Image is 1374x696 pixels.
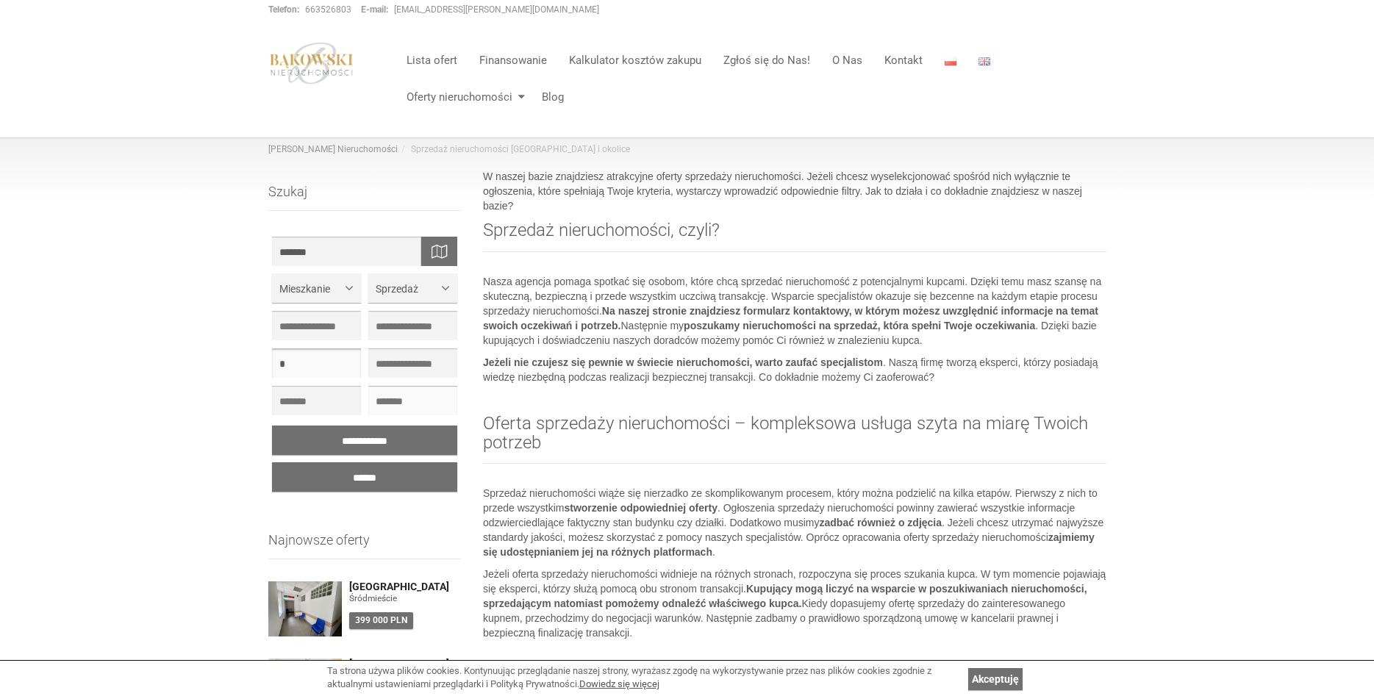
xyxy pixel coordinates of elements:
strong: Na naszej stronie znajdziesz formularz kontaktowy, w którym możesz uwzględnić informacje na temat... [483,305,1098,331]
a: Lista ofert [396,46,468,75]
li: Sprzedaż nieruchomości [GEOGRAPHIC_DATA] i okolice [398,143,630,156]
a: [GEOGRAPHIC_DATA] [349,659,462,670]
button: Mieszkanie [272,273,361,303]
p: . Naszą firmę tworzą eksperci, którzy posiadają wiedzę niezbędną podczas realizacji bezpiecznej t... [483,355,1106,384]
button: Sprzedaż [368,273,457,303]
strong: zajmiemy się udostępnianiem jej na różnych platformach [483,531,1095,558]
figure: Śródmieście [349,592,462,605]
a: Akceptuję [968,668,1023,690]
strong: poszukamy nieruchomości na sprzedaż, która spełni Twoje oczekiwania [684,320,1035,331]
a: Oferty nieruchomości [396,82,531,112]
p: Sprzedaż nieruchomości wiąże się nierzadko ze skomplikowanym procesem, który można podzielić na k... [483,486,1106,559]
strong: Telefon: [268,4,299,15]
a: Finansowanie [468,46,558,75]
div: 399 000 PLN [349,612,413,629]
a: O Nas [821,46,873,75]
strong: stworzenie odpowiedniej oferty [564,502,717,514]
a: [PERSON_NAME] Nieruchomości [268,144,398,154]
a: 663526803 [305,4,351,15]
strong: Jeżeli nie czujesz się pewnie w świecie nieruchomości, warto zaufać specjalistom [483,356,883,368]
a: Dowiedz się więcej [579,678,659,689]
img: logo [268,42,355,85]
p: Jeżeli oferta sprzedaży nieruchomości widnieje na różnych stronach, rozpoczyna się proces szukani... [483,567,1106,640]
span: Mieszkanie [279,281,343,296]
p: W naszej bazie znajdziesz atrakcyjne oferty sprzedaży nieruchomości. Jeżeli chcesz wyselekcjonowa... [483,169,1106,213]
img: Polski [945,57,956,65]
h3: Najnowsze oferty [268,533,462,559]
h2: Sprzedaż nieruchomości, czyli? [483,220,1106,251]
strong: E-mail: [361,4,388,15]
a: Zgłoś się do Nas! [712,46,821,75]
h2: Oferta sprzedaży nieruchomości – kompleksowa usługa szyta na miarę Twoich potrzeb [483,414,1106,464]
img: English [978,57,990,65]
p: Nasza agencja pomaga spotkać się osobom, które chcą sprzedać nieruchomość z potencjalnymi kupcami... [483,274,1106,348]
strong: zadbać również o zdjęcia [820,517,942,528]
div: Wyszukaj na mapie [421,237,457,266]
h3: Szukaj [268,184,462,211]
span: Sprzedaż [376,281,439,296]
a: [GEOGRAPHIC_DATA] [349,581,462,592]
div: Ta strona używa plików cookies. Kontynuując przeglądanie naszej strony, wyrażasz zgodę na wykorzy... [327,664,961,692]
a: Blog [531,82,564,112]
a: Kalkulator kosztów zakupu [558,46,712,75]
a: [EMAIL_ADDRESS][PERSON_NAME][DOMAIN_NAME] [394,4,599,15]
strong: Kupujący mogą liczyć na wsparcie w poszukiwaniach nieruchomości, sprzedającym natomiast pomożemy ... [483,583,1087,609]
a: Kontakt [873,46,934,75]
